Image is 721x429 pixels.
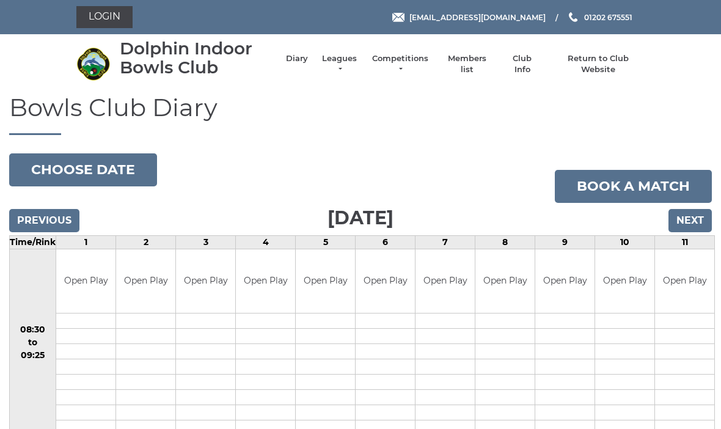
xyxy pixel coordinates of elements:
[555,170,712,203] a: Book a match
[296,249,355,313] td: Open Play
[176,235,236,249] td: 3
[356,235,415,249] td: 6
[595,235,655,249] td: 10
[392,13,404,22] img: Email
[320,53,359,75] a: Leagues
[236,235,296,249] td: 4
[409,12,546,21] span: [EMAIL_ADDRESS][DOMAIN_NAME]
[505,53,540,75] a: Club Info
[595,249,654,313] td: Open Play
[296,235,356,249] td: 5
[236,249,295,313] td: Open Play
[10,235,56,249] td: Time/Rink
[441,53,492,75] a: Members list
[286,53,308,64] a: Diary
[9,94,712,135] h1: Bowls Club Diary
[76,47,110,81] img: Dolphin Indoor Bowls Club
[567,12,632,23] a: Phone us 01202 675551
[356,249,415,313] td: Open Play
[392,12,546,23] a: Email [EMAIL_ADDRESS][DOMAIN_NAME]
[655,235,715,249] td: 11
[9,153,157,186] button: Choose date
[76,6,133,28] a: Login
[415,249,475,313] td: Open Play
[116,249,175,313] td: Open Play
[116,235,176,249] td: 2
[56,249,115,313] td: Open Play
[475,235,535,249] td: 8
[655,249,714,313] td: Open Play
[56,235,116,249] td: 1
[584,12,632,21] span: 01202 675551
[668,209,712,232] input: Next
[475,249,535,313] td: Open Play
[371,53,430,75] a: Competitions
[535,235,595,249] td: 9
[120,39,274,77] div: Dolphin Indoor Bowls Club
[9,209,79,232] input: Previous
[552,53,645,75] a: Return to Club Website
[176,249,235,313] td: Open Play
[535,249,595,313] td: Open Play
[415,235,475,249] td: 7
[569,12,577,22] img: Phone us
